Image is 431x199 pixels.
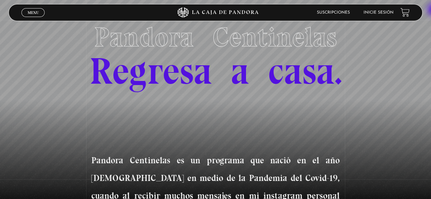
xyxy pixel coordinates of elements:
span: Cerrar [25,16,41,21]
span: Pandora Centinelas [94,21,337,53]
a: Suscripciones [317,11,350,15]
span: Regresa a casa. [89,49,342,94]
a: View your shopping cart [400,8,410,17]
a: Inicie sesión [364,11,394,15]
span: Menu [28,11,39,15]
